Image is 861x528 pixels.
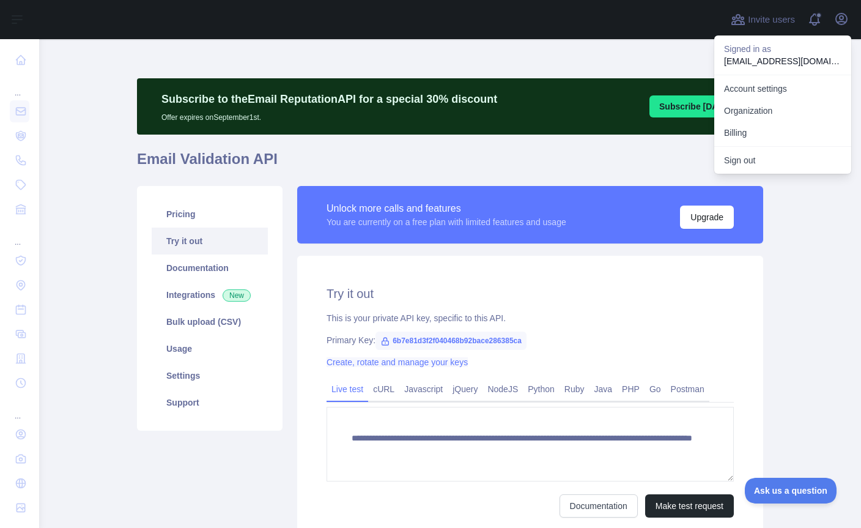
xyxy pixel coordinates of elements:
[152,389,268,416] a: Support
[327,334,734,346] div: Primary Key:
[327,216,566,228] div: You are currently on a free plan with limited features and usage
[714,149,851,171] button: Sign out
[152,281,268,308] a: Integrations New
[327,285,734,302] h2: Try it out
[10,73,29,98] div: ...
[448,379,482,399] a: jQuery
[748,13,795,27] span: Invite users
[152,201,268,228] a: Pricing
[680,206,734,229] button: Upgrade
[375,332,527,350] span: 6b7e81d3f2f040468b92bace286385ca
[589,379,618,399] a: Java
[327,201,566,216] div: Unlock more calls and features
[724,43,841,55] p: Signed in as
[161,91,497,108] p: Subscribe to the Email Reputation API for a special 30 % discount
[161,108,497,122] p: Offer expires on September 1st.
[645,494,734,518] button: Make test request
[223,289,251,302] span: New
[152,308,268,335] a: Bulk upload (CSV)
[666,379,709,399] a: Postman
[368,379,399,399] a: cURL
[152,362,268,389] a: Settings
[745,478,837,504] iframe: Toggle Customer Support
[152,255,268,281] a: Documentation
[714,122,851,144] button: Billing
[137,149,763,179] h1: Email Validation API
[327,312,734,324] div: This is your private API key, specific to this API.
[152,335,268,362] a: Usage
[560,494,638,518] a: Documentation
[714,100,851,122] a: Organization
[645,379,666,399] a: Go
[724,55,841,67] p: [EMAIL_ADDRESS][DOMAIN_NAME]
[10,396,29,421] div: ...
[728,10,797,29] button: Invite users
[327,379,368,399] a: Live test
[523,379,560,399] a: Python
[617,379,645,399] a: PHP
[327,357,468,367] a: Create, rotate and manage your keys
[399,379,448,399] a: Javascript
[714,78,851,100] a: Account settings
[649,95,741,117] button: Subscribe [DATE]
[482,379,523,399] a: NodeJS
[152,228,268,255] a: Try it out
[560,379,589,399] a: Ruby
[10,223,29,247] div: ...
